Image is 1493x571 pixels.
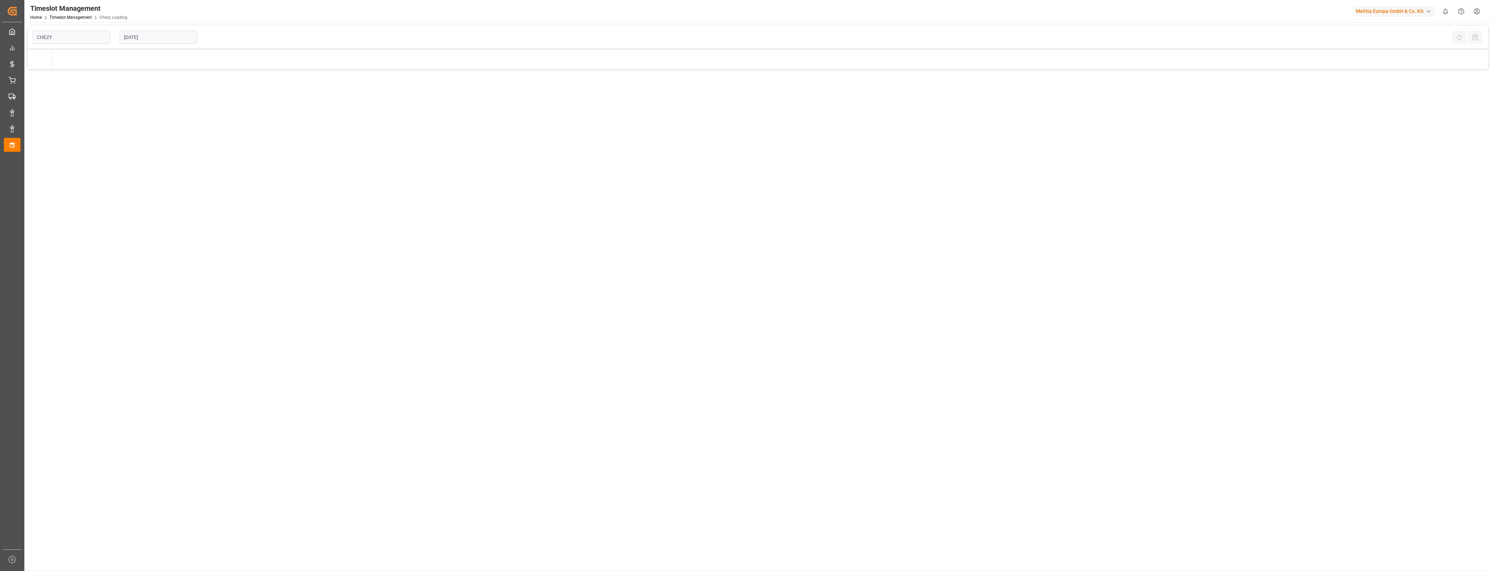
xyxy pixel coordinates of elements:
[120,31,197,44] input: DD-MM-YYYY
[30,15,42,20] a: Home
[33,31,110,44] input: Type to search/select
[1453,3,1469,19] button: Help Center
[1438,3,1453,19] button: show 0 new notifications
[1353,5,1438,18] button: Melitta Europa GmbH & Co. KG
[49,15,92,20] a: Timeslot Management
[30,3,127,14] div: Timeslot Management
[1353,6,1435,16] div: Melitta Europa GmbH & Co. KG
